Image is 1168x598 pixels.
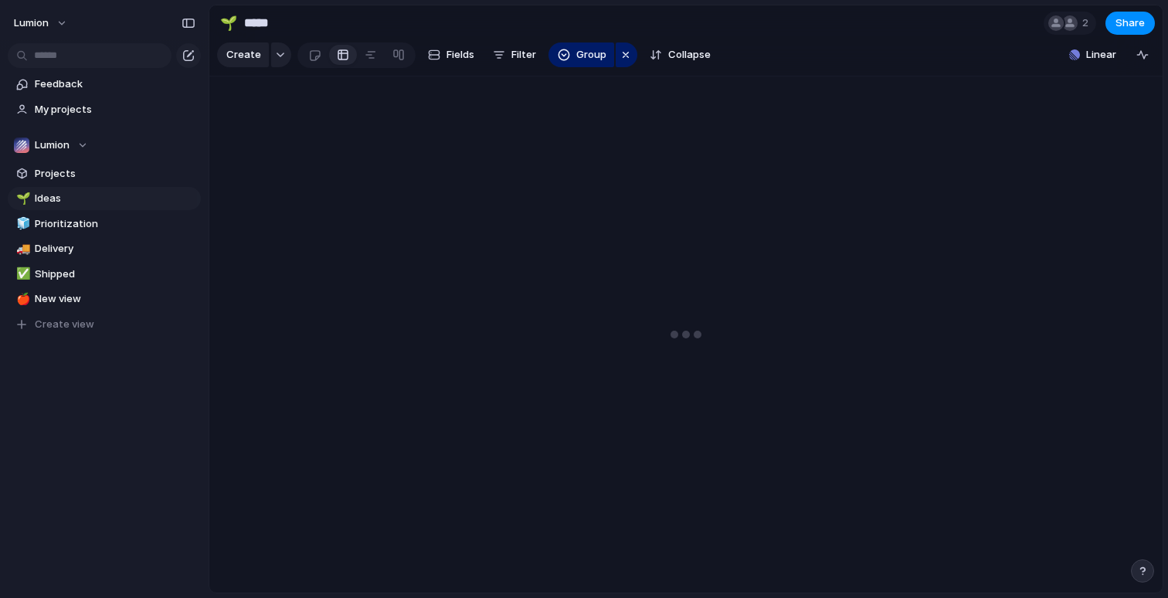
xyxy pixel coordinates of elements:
[422,42,480,67] button: Fields
[35,76,195,92] span: Feedback
[1115,15,1145,31] span: Share
[226,47,261,63] span: Create
[643,42,717,67] button: Collapse
[8,313,201,336] button: Create view
[668,47,711,63] span: Collapse
[576,47,606,63] span: Group
[8,98,201,121] a: My projects
[35,216,195,232] span: Prioritization
[8,73,201,96] a: Feedback
[16,190,27,208] div: 🌱
[16,265,27,283] div: ✅
[14,15,49,31] span: Lumion
[220,12,237,33] div: 🌱
[1105,12,1155,35] button: Share
[1063,43,1122,66] button: Linear
[8,162,201,185] a: Projects
[16,215,27,233] div: 🧊
[1082,15,1093,31] span: 2
[35,191,195,206] span: Ideas
[35,291,195,307] span: New view
[446,47,474,63] span: Fields
[35,102,195,117] span: My projects
[35,166,195,182] span: Projects
[14,216,29,232] button: 🧊
[8,134,201,157] button: Lumion
[8,187,201,210] a: 🌱Ideas
[548,42,614,67] button: Group
[7,11,76,36] button: Lumion
[216,11,241,36] button: 🌱
[16,240,27,258] div: 🚚
[217,42,269,67] button: Create
[35,241,195,257] span: Delivery
[8,263,201,286] a: ✅Shipped
[14,267,29,282] button: ✅
[35,317,94,332] span: Create view
[1086,47,1116,63] span: Linear
[511,47,536,63] span: Filter
[8,212,201,236] a: 🧊Prioritization
[14,291,29,307] button: 🍎
[8,237,201,260] a: 🚚Delivery
[35,138,70,153] span: Lumion
[8,287,201,311] a: 🍎New view
[16,291,27,308] div: 🍎
[35,267,195,282] span: Shipped
[487,42,542,67] button: Filter
[14,241,29,257] button: 🚚
[14,191,29,206] button: 🌱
